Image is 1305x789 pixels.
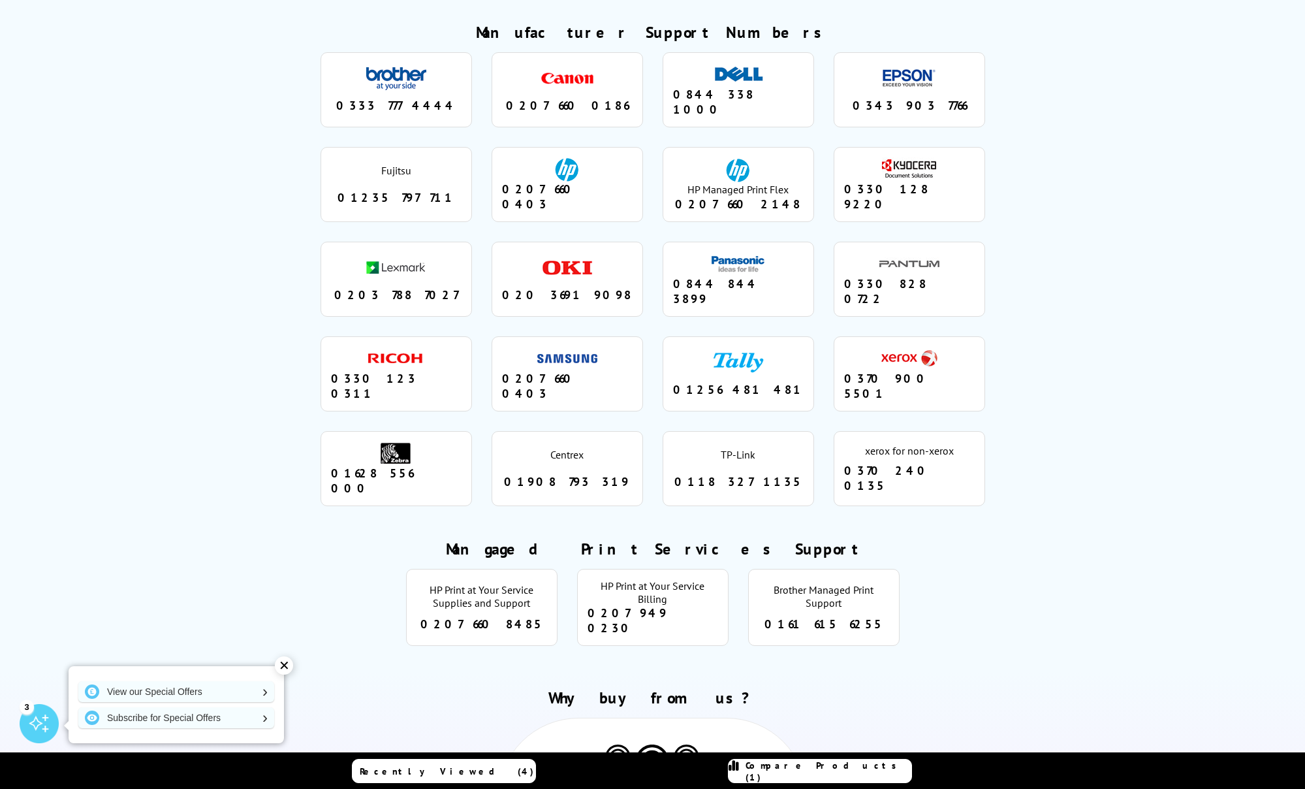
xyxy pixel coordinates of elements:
div: canon [537,67,597,91]
div: panasonic [708,252,768,276]
a: Subscribe for Special Offers [78,707,274,728]
div: 0330 123 0311 [331,371,462,401]
div: 0330 828 0722 [844,276,975,306]
div: xerox for non-xerox [865,444,954,457]
div: 0161 615 6255 [759,617,889,632]
div: 01628 556 000 [331,466,462,496]
div: 020 3691 9098 [502,287,633,302]
div: epson [879,67,939,91]
h2: Why buy from us? [169,688,1135,708]
div: HP Print at Your Service Supplies and Support [417,583,547,609]
div: 0203 788 7027 [331,287,462,302]
div: ricoh [366,347,426,371]
div: 0370 900 5501 [844,371,975,401]
a: Compare Products (1) [728,759,912,783]
a: View our Special Offers [78,681,274,702]
div: xerox [879,347,939,371]
div: TP-Link [721,448,755,461]
div: 01256 481 481 [673,382,804,397]
div: pantum [879,252,939,276]
div: 0333 777 4444 [331,98,462,113]
div: dell [708,63,768,87]
span: HP Managed Print Flex [687,183,789,196]
div: 0343 903 7766 [844,98,975,113]
div: Fujitsu [381,164,411,177]
div: 01908 793 319 [502,474,633,489]
div: kyocera [879,157,939,182]
a: Recently Viewed (4) [352,759,536,783]
div: 0207 949 0230 [588,605,718,636]
div: 0844 844 3899 [673,276,804,306]
img: Printer Experts [672,745,701,778]
div: HP Print at Your Service Billing [588,579,718,605]
div: Centrex [550,448,584,461]
div: Brother Managed Print Support [759,583,889,609]
div: hp [537,157,597,182]
span: Recently Viewed (4) [360,765,534,777]
div: 0370 240 0135 [844,463,975,493]
div: brother [366,67,426,91]
div: 01235 797 711 [331,190,462,205]
div: tally [708,351,768,375]
div: 0207 660 2148 [673,197,804,212]
div: 0118 327 1135 [673,474,804,489]
div: ✕ [275,656,293,675]
div: 0207 660 0186 [502,98,633,113]
h2: Mangaged Print Services Support [226,539,1080,559]
div: 0207 660 0403 [502,371,633,401]
div: lexmark [366,256,426,280]
div: 0330 128 9220 [844,182,975,212]
div: 0207 660 8485 [417,617,547,632]
span: Compare Products (1) [746,760,911,783]
div: oki [537,256,597,280]
h2: Manufacturer Support Numbers [226,22,1080,42]
div: 0207 660 0403 [502,182,633,212]
div: samsung [537,347,597,371]
div: 0844 338 1000 [673,87,804,117]
img: Printer Experts [603,745,633,778]
div: 3 [20,700,34,714]
div: zebra [366,442,426,466]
